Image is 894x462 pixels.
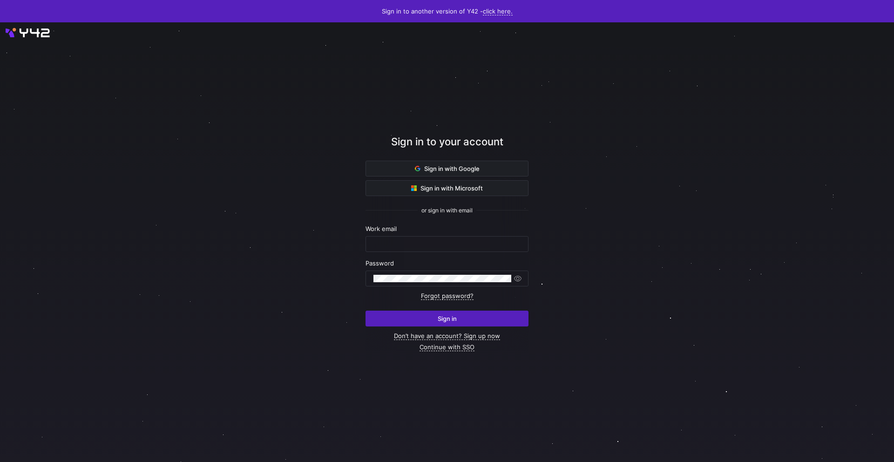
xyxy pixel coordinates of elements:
[366,225,397,232] span: Work email
[415,165,480,172] span: Sign in with Google
[438,315,457,322] span: Sign in
[421,207,473,214] span: or sign in with email
[411,184,483,192] span: Sign in with Microsoft
[366,259,394,267] span: Password
[483,7,513,15] a: click here.
[366,311,528,326] button: Sign in
[366,134,528,161] div: Sign in to your account
[421,292,474,300] a: Forgot password?
[366,180,528,196] button: Sign in with Microsoft
[420,343,474,351] a: Continue with SSO
[394,332,500,340] a: Don’t have an account? Sign up now
[366,161,528,177] button: Sign in with Google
